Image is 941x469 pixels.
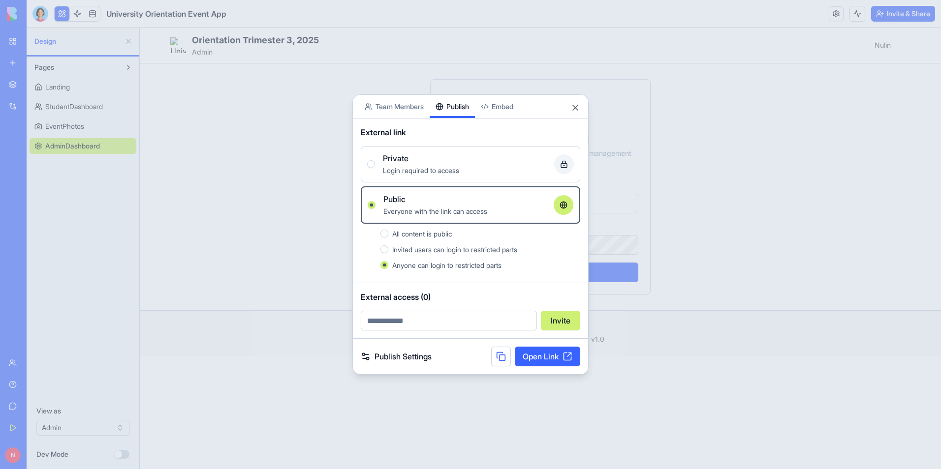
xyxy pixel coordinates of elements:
button: Access Admin Dashboard [303,235,499,255]
button: Team Members [359,95,430,118]
span: Nulin [735,13,751,23]
button: Close [570,103,580,113]
p: Powered by Orientation Event App v1.0 [31,307,771,317]
button: Embed [475,95,519,118]
a: Open Link [515,347,580,366]
label: Password [303,194,499,204]
button: PrivateLogin required to access [367,160,375,168]
div: N [755,10,771,26]
span: Anyone can login to restricted parts [392,261,502,269]
button: Publish [430,95,475,118]
label: Email [303,152,499,162]
span: All content is public [392,230,452,238]
span: Private [383,152,408,164]
p: Orientation Trimester 3, 2025 [31,295,771,305]
button: All content is public [380,230,388,237]
span: External access (0) [361,291,580,303]
div: Enter your admin credentials to access the management interface [303,121,499,141]
button: Invite [541,311,580,330]
span: Login required to access [383,166,459,175]
span: Everyone with the link can access [383,207,487,215]
div: Admin Dashboard [303,106,499,118]
p: Admin [52,20,179,29]
button: PublicEveryone with the link can access [368,201,376,209]
span: Public [383,193,406,205]
img: University Logo [31,10,46,26]
span: External link [361,126,406,138]
span: Invited users can login to restricted parts [392,245,517,254]
button: Anyone can login to restricted parts [380,261,388,269]
a: Publish Settings [361,351,432,362]
button: Invited users can login to restricted parts [380,245,388,253]
h1: Orientation Trimester 3, 2025 [52,6,179,20]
